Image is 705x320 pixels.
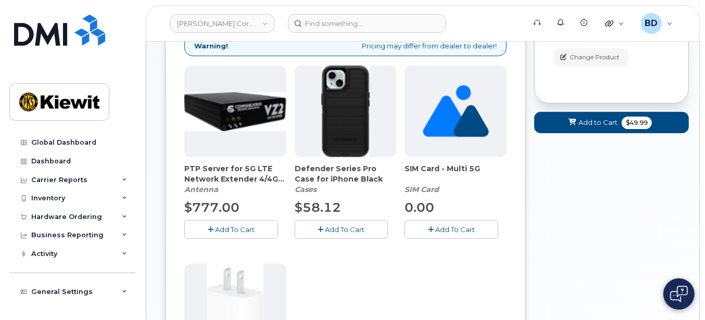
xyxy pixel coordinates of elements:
[184,163,286,184] span: PTP Server for 5G LTE Network Extender 4/4G LTE Network Extender 3
[321,66,370,157] img: defenderiphone14.png
[295,220,388,238] button: Add To Cart
[670,286,688,302] img: Open chat
[288,14,446,33] input: Find something...
[405,200,434,215] span: 0.00
[194,41,228,51] strong: Warning!
[622,117,652,129] span: $49.99
[184,200,240,215] span: $777.00
[184,35,507,57] div: Pricing may differ from dealer to dealer!
[534,112,689,133] button: Add to Cart $49.99
[645,17,658,30] span: BD
[325,225,364,234] span: Add To Cart
[598,13,632,34] div: Quicklinks
[295,163,397,195] div: Defender Series Pro Case for iPhone Black
[405,220,498,238] button: Add To Cart
[184,220,278,238] button: Add To Cart
[295,200,341,215] span: $58.12
[184,185,218,194] em: Antenna
[215,225,255,234] span: Add To Cart
[578,118,618,127] span: Add to Cart
[435,225,475,234] span: Add To Cart
[295,185,317,194] em: Cases
[170,14,274,33] a: Kiewit Corporation
[553,48,628,67] button: Change Product
[184,163,286,195] div: PTP Server for 5G LTE Network Extender 4/4G LTE Network Extender 3
[405,163,507,184] span: SIM Card - Multi 5G
[184,92,286,131] img: Casa_Sysem.png
[295,163,397,184] span: Defender Series Pro Case for iPhone Black
[423,66,489,157] img: no_image_found-2caef05468ed5679b831cfe6fc140e25e0c280774317ffc20a367ab7fd17291e.png
[570,53,620,62] span: Change Product
[405,163,507,195] div: SIM Card - Multi 5G
[634,13,680,34] div: Barbara Dye
[405,185,439,194] em: SIM Card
